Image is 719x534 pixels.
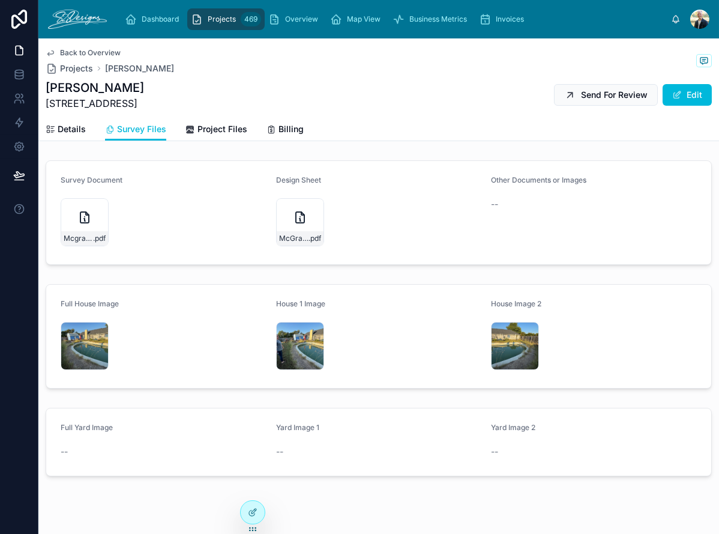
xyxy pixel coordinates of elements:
[491,175,586,184] span: Other Documents or Images
[48,10,107,29] img: App logo
[265,8,326,30] a: Overview
[347,14,381,24] span: Map View
[46,118,86,142] a: Details
[496,14,524,24] span: Invoices
[46,96,144,111] span: [STREET_ADDRESS]
[61,175,122,184] span: Survey Document
[105,62,174,74] a: [PERSON_NAME]
[409,14,467,24] span: Business Metrics
[105,118,166,141] a: Survey Files
[121,8,187,30] a: Dashboard
[663,84,712,106] button: Edit
[142,14,179,24] span: Dashboard
[276,446,283,458] span: --
[308,234,321,243] span: .pdf
[187,8,265,30] a: Projects469
[58,123,86,135] span: Details
[491,299,541,308] span: House Image 2
[185,118,247,142] a: Project Files
[116,6,671,32] div: scrollable content
[93,234,106,243] span: .pdf
[61,423,113,432] span: Full Yard Image
[266,118,304,142] a: Billing
[60,62,93,74] span: Projects
[60,48,121,58] span: Back to Overview
[46,62,93,74] a: Projects
[276,175,321,184] span: Design Sheet
[389,8,475,30] a: Business Metrics
[61,299,119,308] span: Full House Image
[117,123,166,135] span: Survey Files
[276,299,325,308] span: House 1 Image
[276,423,319,432] span: Yard Image 1
[241,12,261,26] div: 469
[475,8,532,30] a: Invoices
[554,84,658,106] button: Send For Review
[491,198,498,210] span: --
[326,8,389,30] a: Map View
[208,14,236,24] span: Projects
[581,89,648,101] span: Send For Review
[46,48,121,58] a: Back to Overview
[470,364,719,534] iframe: Slideout
[64,234,93,243] span: Mcgraw-House-Plans
[285,14,318,24] span: Overview
[197,123,247,135] span: Project Files
[46,79,144,96] h1: [PERSON_NAME]
[278,123,304,135] span: Billing
[279,234,308,243] span: McGraw-Doc
[61,446,68,458] span: --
